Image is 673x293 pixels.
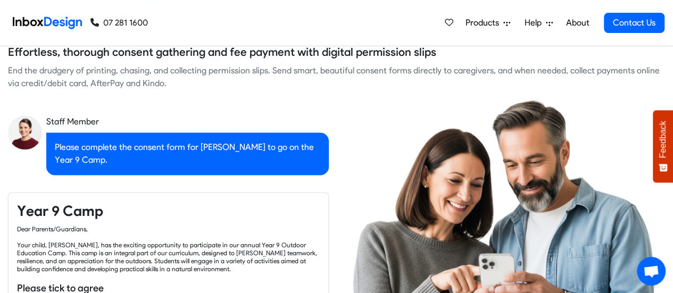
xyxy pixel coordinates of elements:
[466,16,503,29] span: Products
[653,110,673,182] button: Feedback - Show survey
[604,13,664,33] a: Contact Us
[520,12,557,34] a: Help
[46,132,329,175] div: Please complete the consent form for [PERSON_NAME] to go on the Year 9 Camp.
[8,115,42,149] img: staff_avatar.png
[525,16,546,29] span: Help
[8,64,665,90] div: End the drudgery of printing, chasing, and collecting permission slips. Send smart, beautiful con...
[17,224,320,272] div: Dear Parents/Guardians, Your child, [PERSON_NAME], has the exciting opportunity to participate in...
[563,12,592,34] a: About
[90,16,148,29] a: 07 281 1600
[17,201,320,220] h4: Year 9 Camp
[637,257,666,286] a: Open chat
[46,115,329,128] div: Staff Member
[461,12,514,34] a: Products
[8,44,436,60] h5: Effortless, thorough consent gathering and fee payment with digital permission slips
[658,121,668,158] span: Feedback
